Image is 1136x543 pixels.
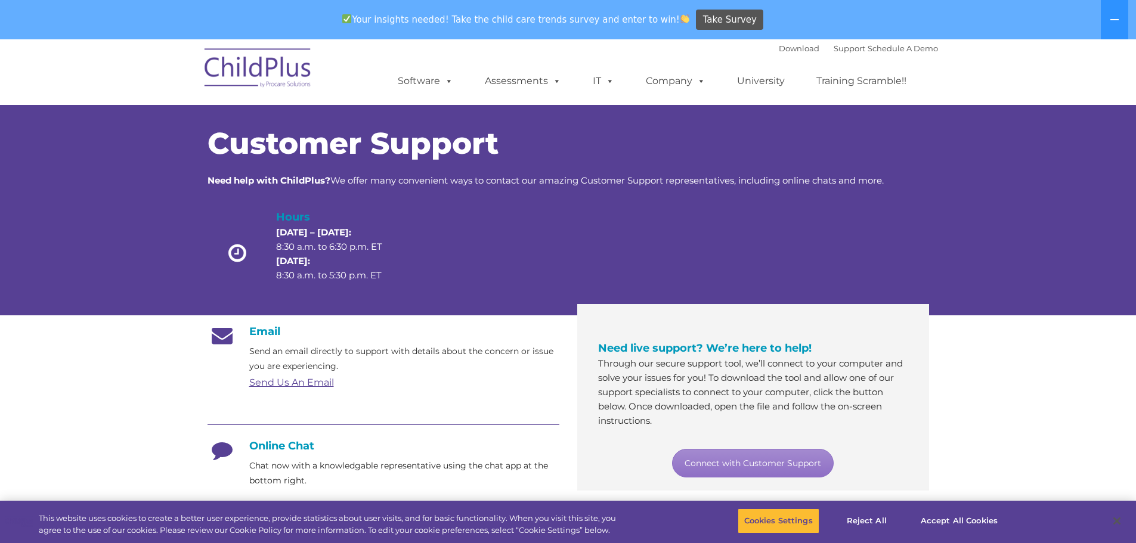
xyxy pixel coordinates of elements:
[868,44,938,53] a: Schedule A Demo
[672,449,834,477] a: Connect with Customer Support
[208,325,559,338] h4: Email
[249,458,559,488] p: Chat now with a knowledgable representative using the chat app at the bottom right.
[199,40,318,100] img: ChildPlus by Procare Solutions
[779,44,819,53] a: Download
[634,69,717,93] a: Company
[276,209,403,225] h4: Hours
[208,439,559,452] h4: Online Chat
[804,69,918,93] a: Training Scramble!!
[1104,508,1130,534] button: Close
[249,377,334,388] a: Send Us An Email
[276,255,310,266] strong: [DATE]:
[834,44,865,53] a: Support
[208,175,884,186] span: We offer many convenient ways to contact our amazing Customer Support representatives, including ...
[473,69,573,93] a: Assessments
[208,175,330,186] strong: Need help with ChildPlus?
[703,10,757,30] span: Take Survey
[39,513,625,536] div: This website uses cookies to create a better user experience, provide statistics about user visit...
[696,10,763,30] a: Take Survey
[276,225,403,283] p: 8:30 a.m. to 6:30 p.m. ET 8:30 a.m. to 5:30 p.m. ET
[386,69,465,93] a: Software
[342,14,351,23] img: ✅
[581,69,626,93] a: IT
[598,356,908,428] p: Through our secure support tool, we’ll connect to your computer and solve your issues for you! To...
[779,44,938,53] font: |
[725,69,797,93] a: University
[249,344,559,374] p: Send an email directly to support with details about the concern or issue you are experiencing.
[276,226,351,238] strong: [DATE] – [DATE]:
[738,508,819,533] button: Cookies Settings
[208,125,499,162] span: Customer Support
[598,342,812,355] span: Need live support? We’re here to help!
[829,508,904,533] button: Reject All
[680,14,689,23] img: 👏
[338,8,695,31] span: Your insights needed! Take the child care trends survey and enter to win!
[914,508,1004,533] button: Accept All Cookies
